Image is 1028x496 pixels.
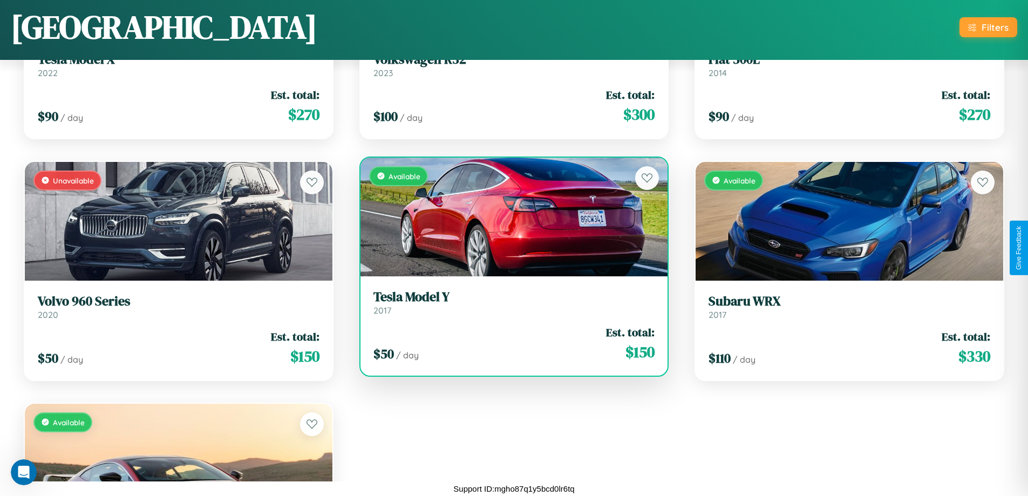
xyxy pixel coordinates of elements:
span: $ 90 [38,107,58,125]
span: $ 90 [709,107,729,125]
span: 2023 [373,67,393,78]
button: Filters [959,17,1017,37]
span: 2017 [373,305,391,316]
span: $ 270 [959,104,990,125]
span: 2020 [38,309,58,320]
span: $ 150 [625,341,655,363]
span: 2022 [38,67,58,78]
iframe: Intercom live chat [11,459,37,485]
a: Tesla Model X2022 [38,52,319,78]
h3: Subaru WRX [709,294,990,309]
span: Available [724,176,755,185]
span: Est. total: [271,87,319,103]
span: $ 270 [288,104,319,125]
span: / day [60,112,83,123]
span: $ 330 [958,345,990,367]
a: Tesla Model Y2017 [373,289,655,316]
h3: Tesla Model Y [373,289,655,305]
span: $ 100 [373,107,398,125]
span: $ 50 [38,349,58,367]
h1: [GEOGRAPHIC_DATA] [11,5,317,49]
div: Filters [982,22,1009,33]
span: Est. total: [942,87,990,103]
div: Give Feedback [1015,226,1023,270]
span: Unavailable [53,176,94,185]
span: 2014 [709,67,727,78]
span: / day [396,350,419,361]
h3: Volvo 960 Series [38,294,319,309]
h3: Volkswagen R32 [373,52,655,67]
a: Fiat 500L2014 [709,52,990,78]
span: Available [389,172,420,181]
a: Subaru WRX2017 [709,294,990,320]
span: $ 150 [290,345,319,367]
a: Volvo 960 Series2020 [38,294,319,320]
span: 2017 [709,309,726,320]
span: Est. total: [606,324,655,340]
h3: Tesla Model X [38,52,319,67]
span: Est. total: [606,87,655,103]
span: $ 110 [709,349,731,367]
a: Volkswagen R322023 [373,52,655,78]
span: / day [400,112,423,123]
h3: Fiat 500L [709,52,990,67]
span: / day [731,112,754,123]
span: $ 300 [623,104,655,125]
span: / day [60,354,83,365]
p: Support ID: mgho87q1y5bcd0lr6tq [453,481,574,496]
span: Available [53,418,85,427]
span: / day [733,354,755,365]
span: $ 50 [373,345,394,363]
span: Est. total: [271,329,319,344]
span: Est. total: [942,329,990,344]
